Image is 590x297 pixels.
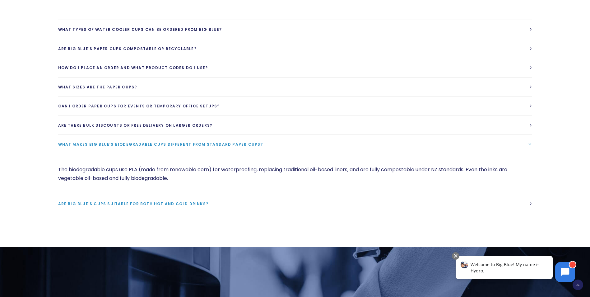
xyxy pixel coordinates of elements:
[58,20,532,39] a: What types of water cooler cups can be ordered from Big Blue?
[58,65,208,70] span: How do I place an order and what product codes do I use?
[58,97,532,115] a: Can I order paper cups for events or temporary office setups?
[58,201,209,206] span: Are Big Blue’s cups suitable for both hot and cold drinks?
[58,123,213,128] span: Are there bulk discounts or free delivery on larger orders?
[58,103,220,109] span: Can I order paper cups for events or temporary office setups?
[449,251,581,288] iframe: Chatbot
[58,27,222,32] span: What types of water cooler cups can be ordered from Big Blue?
[58,39,532,58] a: Are Big Blue’s paper cups compostable or recyclable?
[58,84,137,90] span: What sizes are the paper cups?
[58,142,263,147] span: What makes Big Blue’s biodegradable cups different from standard paper cups?
[58,78,532,97] a: What sizes are the paper cups?
[58,194,532,213] a: Are Big Blue’s cups suitable for both hot and cold drinks?
[58,135,532,154] a: What makes Big Blue’s biodegradable cups different from standard paper cups?
[58,165,532,183] p: The biodegradable cups use PLA (made from renewable corn) for waterproofing, replacing traditiona...
[58,46,197,51] span: Are Big Blue’s paper cups compostable or recyclable?
[58,58,532,77] a: How do I place an order and what product codes do I use?
[58,116,532,135] a: Are there bulk discounts or free delivery on larger orders?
